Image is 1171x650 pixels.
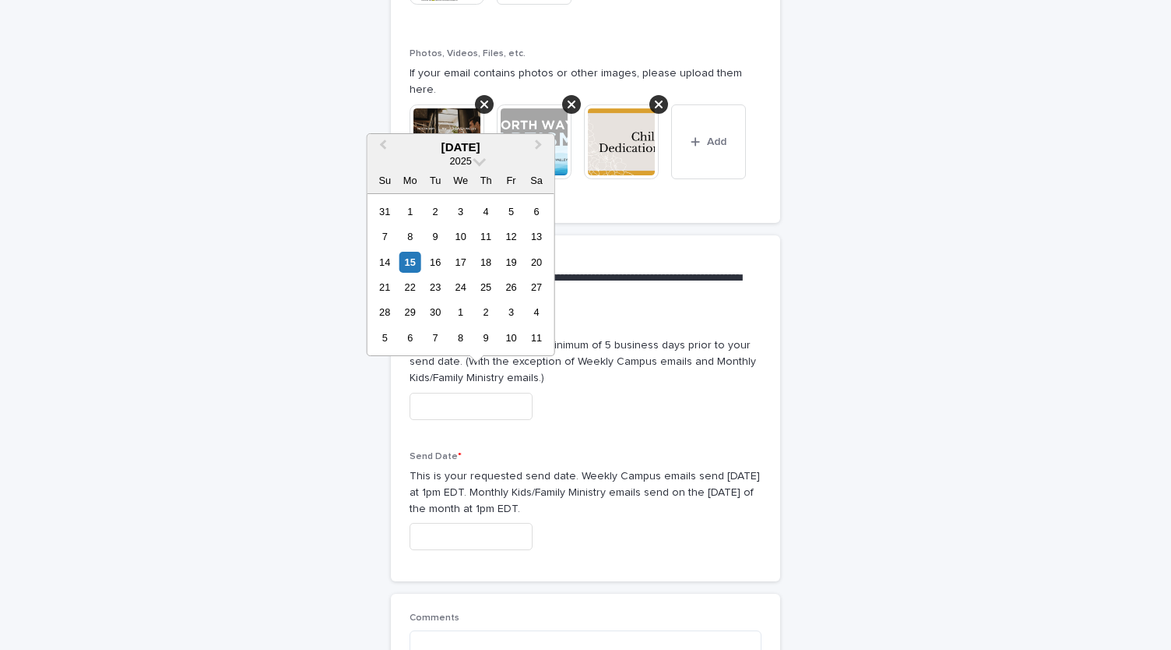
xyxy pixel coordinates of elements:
div: Choose Monday, October 6th, 2025 [399,327,420,348]
div: Choose Saturday, September 13th, 2025 [526,226,547,247]
div: Tu [425,170,446,191]
div: Choose Tuesday, September 30th, 2025 [425,302,446,323]
div: Th [476,170,497,191]
div: Choose Monday, September 8th, 2025 [399,226,420,247]
p: If your email contains photos or other images, please upload them here. [410,65,761,98]
div: Choose Wednesday, October 1st, 2025 [450,302,471,323]
div: Choose Tuesday, September 2nd, 2025 [425,201,446,222]
span: Photos, Videos, Files, etc. [410,49,526,58]
div: [DATE] [367,140,554,154]
div: Choose Sunday, October 5th, 2025 [375,327,396,348]
p: This is your requested send date. Weekly Campus emails send [DATE] at 1pm EDT. Monthly Kids/Famil... [410,468,761,517]
button: Add [671,104,746,179]
div: month 2025-09 [372,199,549,351]
div: Choose Thursday, September 18th, 2025 [476,252,497,273]
span: 2025 [449,155,471,167]
button: Next Month [528,136,553,161]
div: Choose Thursday, September 25th, 2025 [476,277,497,298]
p: Your due date should be a minimum of 5 business days prior to your send date. (With the exception... [410,337,761,386]
div: Choose Monday, September 29th, 2025 [399,302,420,323]
div: Choose Friday, September 12th, 2025 [501,226,522,247]
div: We [450,170,471,191]
div: Choose Tuesday, September 16th, 2025 [425,252,446,273]
div: Choose Thursday, October 2nd, 2025 [476,302,497,323]
div: Choose Wednesday, October 8th, 2025 [450,327,471,348]
div: Choose Wednesday, September 17th, 2025 [450,252,471,273]
div: Choose Friday, October 10th, 2025 [501,327,522,348]
span: Send Date [410,452,462,461]
div: Choose Sunday, September 7th, 2025 [375,226,396,247]
div: Choose Monday, September 22nd, 2025 [399,277,420,298]
button: Previous Month [369,136,394,161]
div: Choose Tuesday, October 7th, 2025 [425,327,446,348]
div: Mo [399,170,420,191]
div: Choose Saturday, September 20th, 2025 [526,252,547,273]
div: Fr [501,170,522,191]
div: Choose Sunday, September 21st, 2025 [375,277,396,298]
div: Choose Tuesday, September 23rd, 2025 [425,277,446,298]
div: Choose Wednesday, September 3rd, 2025 [450,201,471,222]
div: Choose Wednesday, September 24th, 2025 [450,277,471,298]
div: Choose Sunday, September 28th, 2025 [375,302,396,323]
span: Comments [410,613,459,623]
div: Choose Wednesday, September 10th, 2025 [450,226,471,247]
div: Choose Thursday, September 4th, 2025 [476,201,497,222]
div: Choose Sunday, September 14th, 2025 [375,252,396,273]
div: Choose Tuesday, September 9th, 2025 [425,226,446,247]
div: Sa [526,170,547,191]
div: Choose Sunday, August 31st, 2025 [375,201,396,222]
div: Choose Friday, September 26th, 2025 [501,277,522,298]
div: Su [375,170,396,191]
span: Add [707,136,726,147]
div: Choose Monday, September 15th, 2025 [399,252,420,273]
div: Choose Friday, September 19th, 2025 [501,252,522,273]
div: Choose Saturday, September 6th, 2025 [526,201,547,222]
div: Choose Saturday, September 27th, 2025 [526,277,547,298]
div: Choose Thursday, September 11th, 2025 [476,226,497,247]
div: Choose Friday, September 5th, 2025 [501,201,522,222]
div: Choose Friday, October 3rd, 2025 [501,302,522,323]
div: Choose Saturday, October 4th, 2025 [526,302,547,323]
div: Choose Monday, September 1st, 2025 [399,201,420,222]
div: Choose Saturday, October 11th, 2025 [526,327,547,348]
div: Choose Thursday, October 9th, 2025 [476,327,497,348]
